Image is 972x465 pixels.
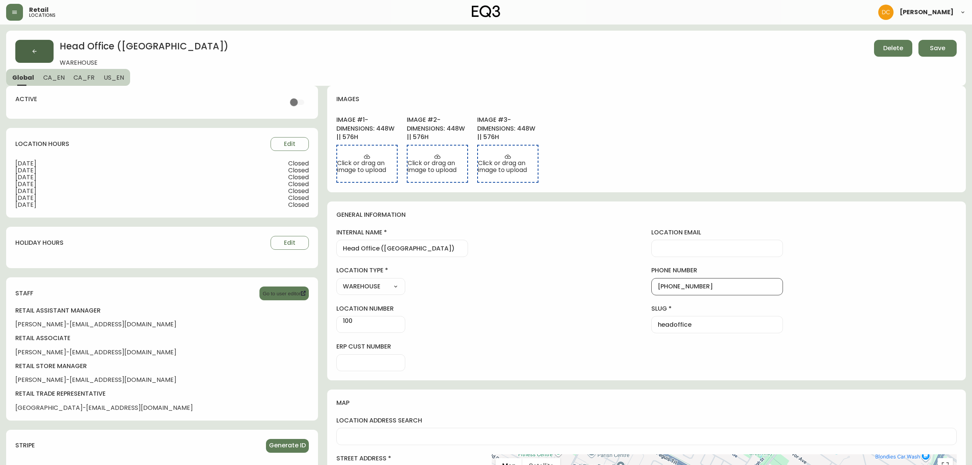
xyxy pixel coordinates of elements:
[651,266,783,275] label: phone number
[336,399,957,407] h4: map
[266,439,309,453] button: Generate ID
[29,13,55,18] h5: locations
[336,416,957,425] label: location address search
[336,266,405,275] label: location type
[408,160,467,174] span: Click or drag an image to upload
[15,349,309,356] span: [PERSON_NAME] - [EMAIL_ADDRESS][DOMAIN_NAME]
[918,40,957,57] button: Save
[284,140,295,148] span: Edit
[29,7,49,13] span: Retail
[900,9,954,15] span: [PERSON_NAME]
[15,334,309,342] h4: retail associate
[15,306,309,315] h4: retail assistant manager
[651,305,783,313] label: slug
[336,228,468,237] label: internal name
[15,239,64,247] h4: holiday hours
[336,305,405,313] label: location number
[288,160,309,167] span: Closed
[15,289,33,298] h4: staff
[15,362,309,370] h4: retail store manager
[930,44,945,52] span: Save
[288,201,309,208] span: Closed
[15,181,162,188] span: [DATE]
[15,174,162,181] span: [DATE]
[288,167,309,174] span: Closed
[478,160,538,174] span: Click or drag an image to upload
[73,74,95,82] span: CA_FR
[883,44,903,52] span: Delete
[15,390,309,398] h4: retail trade representative
[288,188,309,195] span: Closed
[15,404,309,411] span: [GEOGRAPHIC_DATA] - [EMAIL_ADDRESS][DOMAIN_NAME]
[336,95,359,103] h4: images
[43,74,65,82] span: CA_EN
[288,174,309,181] span: Closed
[336,116,398,141] h4: Image # 1 - Dimensions: 448w || 576h
[271,236,309,250] button: Edit
[15,167,162,174] span: [DATE]
[12,74,34,82] span: Global
[284,239,295,247] span: Edit
[60,40,868,59] h2: Head Office ([GEOGRAPHIC_DATA])
[337,160,397,174] span: Click or drag an image to upload
[271,137,309,151] button: Edit
[336,342,405,351] label: erp cust number
[407,116,468,141] h4: Image # 2 - Dimensions: 448w || 576h
[15,95,37,110] h4: active
[15,321,309,328] span: [PERSON_NAME] - [EMAIL_ADDRESS][DOMAIN_NAME]
[269,441,306,450] span: Generate ID
[15,441,35,450] h4: stripe
[288,181,309,188] span: Closed
[651,228,783,237] label: location email
[60,59,868,69] span: WAREHOUSE
[15,377,309,383] span: [PERSON_NAME] - [EMAIL_ADDRESS][DOMAIN_NAME]
[15,195,162,201] span: [DATE]
[878,5,894,20] img: 7eb451d6983258353faa3212700b340b
[477,116,538,141] h4: Image # 3 - Dimensions: 448w || 576h
[15,160,162,167] span: [DATE]
[336,211,957,219] h4: general information
[15,201,162,208] span: [DATE]
[874,40,912,57] button: Delete
[259,287,309,300] button: Go to user editor
[15,140,69,148] h4: location hours
[15,188,162,195] span: [DATE]
[288,195,309,201] span: Closed
[104,74,124,82] span: US_EN
[336,454,470,463] label: street address
[472,5,500,18] img: logo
